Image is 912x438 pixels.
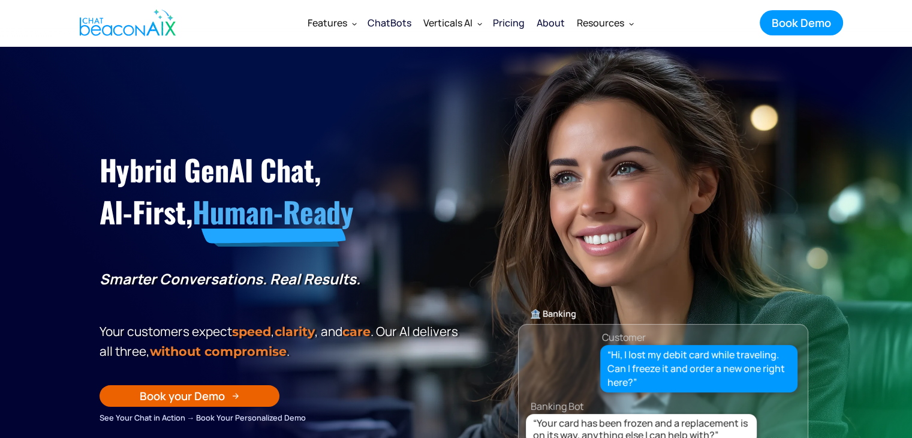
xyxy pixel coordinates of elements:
[232,392,239,400] img: Arrow
[100,269,360,289] strong: Smarter Conversations. Real Results.
[368,14,411,31] div: ChatBots
[493,14,525,31] div: Pricing
[571,8,639,37] div: Resources
[100,322,462,361] p: Your customers expect , , and . Our Al delivers all three, .
[577,14,624,31] div: Resources
[70,2,182,44] a: home
[772,15,831,31] div: Book Demo
[477,21,482,26] img: Dropdown
[423,14,472,31] div: Verticals AI
[519,305,808,322] div: 🏦 Banking
[602,329,646,346] div: Customer
[140,388,225,404] div: Book your Demo
[531,7,571,38] a: About
[362,7,417,38] a: ChatBots
[342,324,371,339] span: care
[275,324,315,339] span: clarity
[417,8,487,37] div: Verticals AI
[760,10,843,35] a: Book Demo
[302,8,362,37] div: Features
[607,348,791,390] div: “Hi, I lost my debit card while traveling. Can I freeze it and order a new one right here?”
[100,385,279,407] a: Book your Demo
[100,411,462,424] div: See Your Chat in Action → Book Your Personalized Demo
[150,344,287,359] span: without compromise
[487,7,531,38] a: Pricing
[352,21,357,26] img: Dropdown
[537,14,565,31] div: About
[192,190,354,233] span: Human-Ready
[232,324,271,339] strong: speed
[100,149,462,233] h1: Hybrid GenAI Chat, AI-First,
[629,21,634,26] img: Dropdown
[308,14,347,31] div: Features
